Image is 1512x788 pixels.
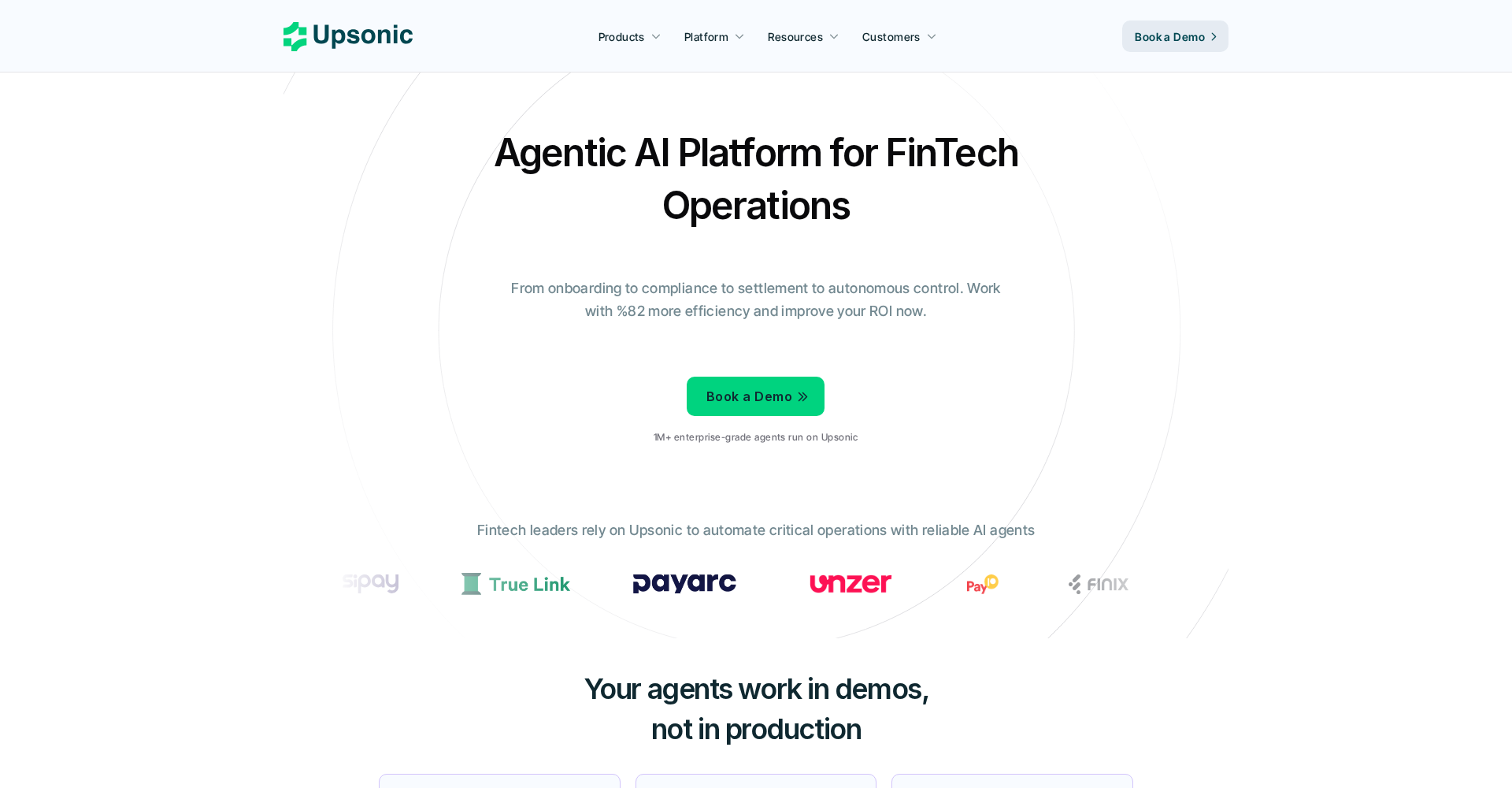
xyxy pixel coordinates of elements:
[584,671,929,706] span: Your agents work in demos,
[862,28,921,45] p: Customers
[684,28,728,45] p: Platform
[500,277,1012,323] p: From onboarding to compliance to settlement to autonomous control. Work with %82 more efficiency ...
[1122,20,1228,52] a: Book a Demo
[654,432,858,443] p: 1M+ enterprise-grade agents run on Upsonic
[768,28,823,45] p: Resources
[477,519,1035,542] p: Fintech leaders rely on Upsonic to automate critical operations with reliable AI agents
[598,28,645,45] p: Products
[706,385,792,408] p: Book a Demo
[1135,28,1205,45] p: Book a Demo
[589,22,671,50] a: Products
[480,126,1032,232] h2: Agentic AI Platform for FinTech Operations
[651,712,862,746] span: not in production
[687,377,825,416] a: Book a Demo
